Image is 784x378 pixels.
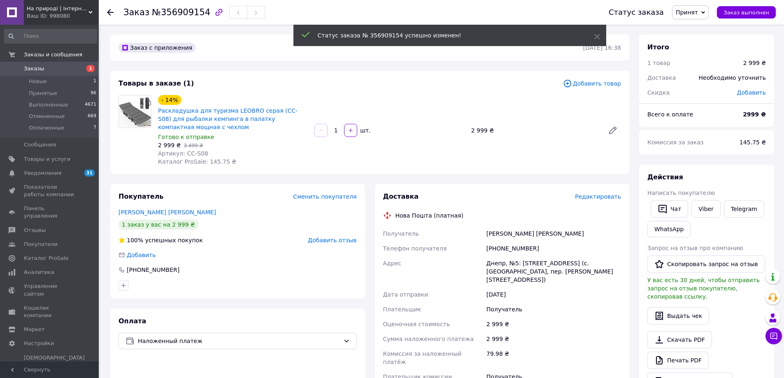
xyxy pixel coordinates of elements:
span: Каталог ProSale: 145.75 ₴ [158,158,236,165]
a: [PERSON_NAME] [PERSON_NAME] [119,209,216,216]
span: Комиссия за заказ [647,139,704,146]
span: Дата отправки [383,291,428,298]
div: 79.98 ₴ [485,346,623,369]
span: Покупатель [119,192,163,200]
span: Телефон получателя [383,245,447,252]
span: Новые [29,78,47,85]
span: Отзывы [24,227,46,234]
div: Заказ с приложения [119,43,195,53]
span: Оплата [119,317,146,325]
span: Товары в заказе (1) [119,79,194,87]
span: Заказы и сообщения [24,51,82,58]
span: Уведомления [24,169,61,177]
div: Статус заказа № 356909154 успешно изменен! [318,31,574,39]
span: 96 [91,90,96,97]
span: Запрос на отзыв про компанию [647,245,743,251]
span: Комиссия за наложенный платёж [383,350,462,365]
span: 1 [86,65,95,72]
span: 1 [93,78,96,85]
div: Статус заказа [609,8,664,16]
span: 7 [93,124,96,132]
div: Вернуться назад [107,8,114,16]
button: Скопировать запрос на отзыв [647,255,765,273]
span: Управление сайтом [24,283,76,297]
span: Сменить покупателя [293,193,356,200]
span: 31 [84,169,95,176]
div: 2 999 ₴ [468,125,601,136]
div: - 14% [158,95,181,105]
span: [DEMOGRAPHIC_DATA] и счета [24,354,85,377]
span: Добавить [737,89,766,96]
span: 669 [88,113,96,120]
span: Показатели работы компании [24,183,76,198]
span: 1 товар [647,60,670,66]
span: Выполненные [29,101,68,109]
a: Viber [691,200,720,218]
span: Настройки [24,340,54,347]
div: [DATE] [485,287,623,302]
a: Скачать PDF [647,331,712,348]
span: Действия [647,173,683,181]
span: Сумма наложенного платежа [383,336,474,342]
div: 2 999 ₴ [485,317,623,332]
div: успешных покупок [119,236,203,244]
span: Сообщения [24,141,56,148]
div: Необходимо уточнить [694,69,771,87]
a: Раскладушка для туризма LEOBRO серая (CC-S08) для рыбалки кемпинга в палатку компактная мощная с ... [158,107,298,130]
button: Заказ выполнен [717,6,776,19]
span: Добавить товар [563,79,621,88]
span: Наложенный платеж [138,336,340,346]
span: Заказ [123,7,149,17]
span: На природі | Інтернет магазин [27,5,88,12]
span: Заказы [24,65,44,72]
button: Выдать чек [647,307,709,325]
span: Аналитика [24,269,54,276]
button: Чат [651,200,688,218]
div: 1 заказ у вас на 2 999 ₴ [119,220,198,230]
div: 2 999 ₴ [743,59,766,67]
span: Получатель [383,230,419,237]
span: Адрес [383,260,401,267]
span: Добавить отзыв [308,237,356,243]
b: 2999 ₴ [743,111,766,118]
div: [PHONE_NUMBER] [485,241,623,256]
span: Артикул: CC-S08 [158,150,208,157]
img: Раскладушка для туризма LEOBRO серая (CC-S08) для рыбалки кемпинга в палатку компактная мощная с ... [119,95,151,128]
div: [PHONE_NUMBER] [126,266,180,274]
span: Маркет [24,326,45,333]
span: Отмененные [29,113,65,120]
span: Написать покупателю [647,190,715,196]
span: №356909154 [152,7,210,17]
button: Чат с покупателем [765,328,782,344]
span: Оплаченные [29,124,64,132]
span: Доставка [383,192,419,200]
span: Редактировать [575,193,621,200]
span: Панель управления [24,205,76,220]
a: Telegram [724,200,764,218]
span: 145.75 ₴ [740,139,766,146]
a: WhatsApp [647,221,691,237]
span: Доставка [647,74,676,81]
span: Всего к оплате [647,111,693,118]
span: Оценочная стоимость [383,321,450,327]
span: Кошелек компании [24,304,76,319]
span: Скидка [647,89,670,96]
span: Добавить [127,252,156,258]
span: Товары и услуги [24,155,70,163]
span: У вас есть 30 дней, чтобы отправить запрос на отзыв покупателю, скопировав ссылку. [647,277,760,300]
span: Каталог ProSale [24,255,68,262]
span: 100% [127,237,143,243]
span: Покупатели [24,241,58,248]
span: Готово к отправке [158,134,214,140]
div: шт. [358,126,371,135]
span: 4671 [85,101,96,109]
span: 2 999 ₴ [158,142,181,148]
span: 3 499 ₴ [184,143,203,148]
div: [PERSON_NAME] [PERSON_NAME] [485,226,623,241]
div: Получатель [485,302,623,317]
div: 2 999 ₴ [485,332,623,346]
a: Печать PDF [647,352,709,369]
a: Редактировать [605,122,621,139]
div: Ваш ID: 998080 [27,12,99,20]
span: Итого [647,43,669,51]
